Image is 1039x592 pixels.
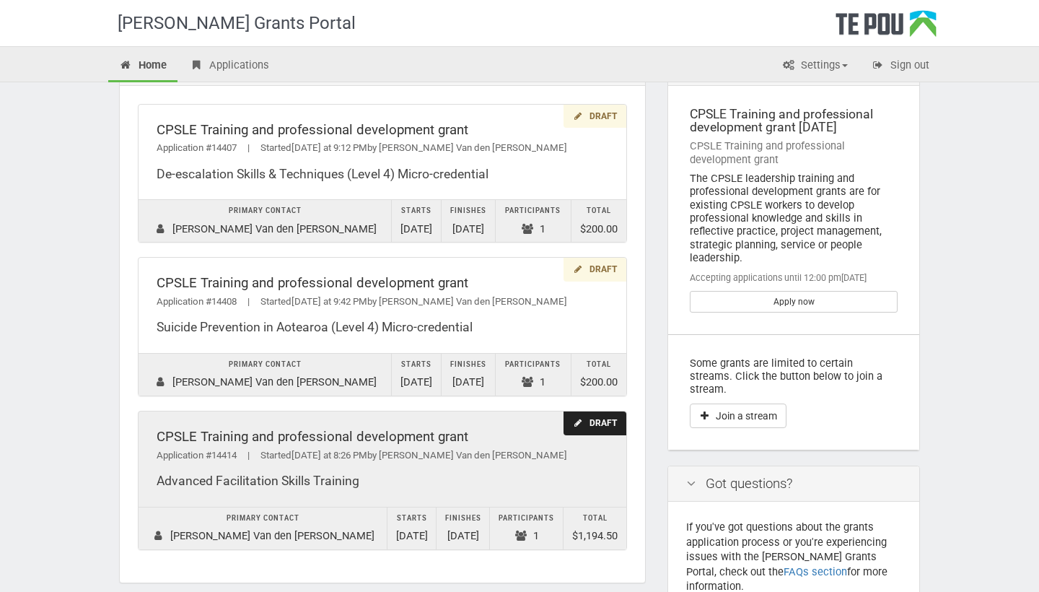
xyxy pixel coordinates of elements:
div: Finishes [449,357,488,373]
div: Starts [399,357,434,373]
div: Te Pou Logo [836,10,937,46]
div: Draft [564,105,626,129]
span: [DATE] at 8:26 PM [291,450,367,461]
td: 1 [490,507,564,549]
div: Total [579,357,620,373]
div: Accepting applications until 12:00 pm[DATE] [690,271,898,284]
span: | [237,450,260,461]
a: FAQs section [784,565,847,578]
div: Application #14407 Started by [PERSON_NAME] Van den [PERSON_NAME] [157,141,608,156]
div: CPSLE Training and professional development grant [157,276,608,291]
span: [DATE] at 9:42 PM [291,296,367,307]
div: Primary contact [146,511,380,526]
span: | [237,142,260,153]
td: [PERSON_NAME] Van den [PERSON_NAME] [139,200,392,243]
div: Finishes [449,204,488,219]
td: 1 [496,200,571,243]
div: Application #14414 Started by [PERSON_NAME] Van den [PERSON_NAME] [157,448,608,463]
div: Starts [399,204,434,219]
td: $200.00 [571,353,626,396]
a: Applications [179,51,280,82]
a: Home [108,51,177,82]
div: Total [579,204,620,219]
div: Participants [503,357,563,373]
td: 1 [496,353,571,396]
div: Primary contact [146,204,384,219]
div: CPSLE Training and professional development grant [157,123,608,138]
div: Finishes [444,511,482,526]
td: [DATE] [442,353,496,396]
button: Join a stream [690,404,786,428]
a: Settings [771,51,859,82]
td: $1,194.50 [564,507,626,549]
div: CPSLE Training and professional development grant [DATE] [690,108,898,134]
a: Apply now [690,291,898,313]
td: [DATE] [442,200,496,243]
div: CPSLE Training and professional development grant [690,139,898,166]
td: [DATE] [392,353,442,396]
span: | [237,296,260,307]
p: Some grants are limited to certain streams. Click the button below to join a stream. [690,357,898,396]
div: Participants [503,204,563,219]
td: [DATE] [392,200,442,243]
td: [PERSON_NAME] Van den [PERSON_NAME] [139,353,392,396]
div: The CPSLE leadership training and professional development grants are for existing CPSLE workers ... [690,172,898,264]
div: Got questions? [668,466,919,502]
div: Advanced Facilitation Skills Training [157,474,608,489]
td: $200.00 [571,200,626,243]
td: [DATE] [437,507,490,549]
div: Primary contact [146,357,384,373]
div: Total [571,511,619,526]
td: [PERSON_NAME] Van den [PERSON_NAME] [139,507,387,549]
div: Draft [564,412,626,435]
div: CPSLE Training and professional development grant [157,430,608,445]
td: [DATE] [387,507,437,549]
div: Application #14408 Started by [PERSON_NAME] Van den [PERSON_NAME] [157,295,608,310]
span: [DATE] at 9:12 PM [291,142,367,153]
div: Starts [395,511,429,526]
div: De-escalation Skills & Techniques (Level 4) Micro-credential [157,167,608,182]
a: Sign out [860,51,940,82]
div: Participants [497,511,556,526]
div: Suicide Prevention in Aotearoa (Level 4) Micro-credential [157,320,608,335]
div: Draft [564,258,626,282]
